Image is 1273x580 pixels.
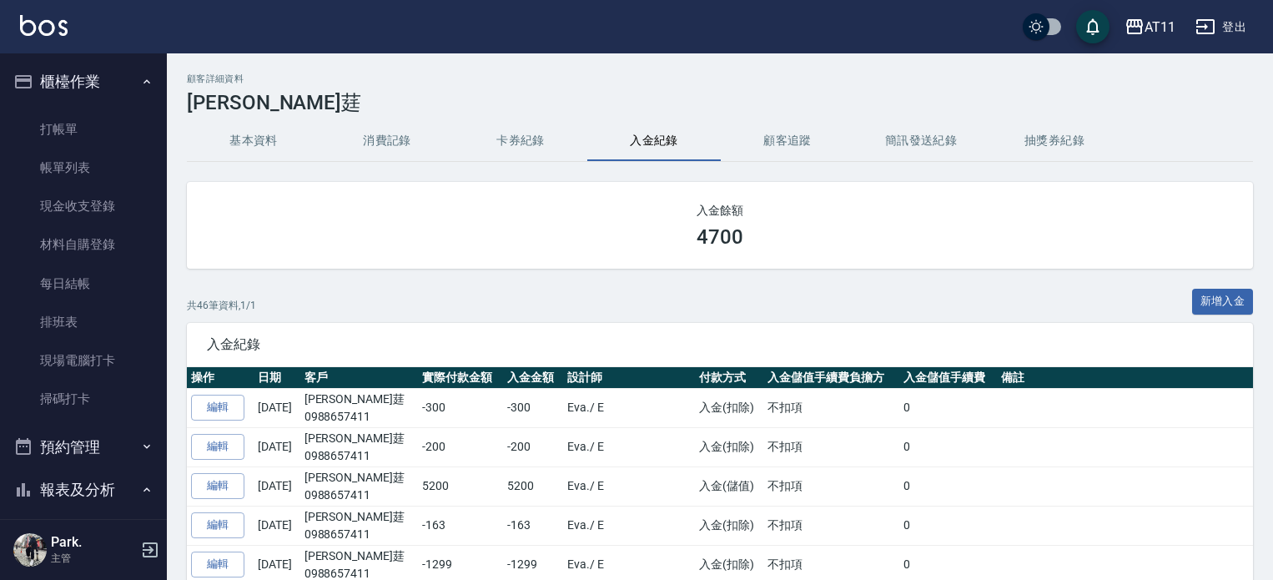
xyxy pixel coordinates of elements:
h3: [PERSON_NAME]莛 [187,91,1253,114]
td: -200 [503,427,563,467]
button: 新增入金 [1192,289,1254,315]
td: [DATE] [254,506,299,545]
a: 編輯 [191,434,244,460]
a: 每日結帳 [7,265,160,303]
a: 編輯 [191,512,244,538]
th: 備註 [997,367,1253,389]
span: 入金紀錄 [207,336,1233,353]
p: 主管 [51,551,136,566]
th: 日期 [254,367,299,389]
td: 入金(扣除) [695,427,763,467]
p: 0988657411 [304,526,415,543]
td: -300 [503,388,563,427]
img: Logo [20,15,68,36]
a: 掃碼打卡 [7,380,160,418]
td: 5200 [503,467,563,506]
a: 現場電腦打卡 [7,341,160,380]
th: 設計師 [563,367,695,389]
button: 消費記錄 [320,121,454,161]
td: Eva. / E [563,467,695,506]
h5: Park. [51,534,136,551]
th: 入金儲值手續費負擔方 [763,367,899,389]
td: -163 [503,506,563,545]
a: 打帳單 [7,110,160,149]
td: 0 [899,388,997,427]
td: 不扣項 [763,467,899,506]
td: 入金(扣除) [695,506,763,545]
td: 不扣項 [763,506,899,545]
p: 0988657411 [304,447,415,465]
a: 材料自購登錄 [7,225,160,264]
td: 0 [899,506,997,545]
a: 編輯 [191,552,244,577]
div: AT11 [1145,17,1175,38]
a: 排班表 [7,303,160,341]
td: 0 [899,467,997,506]
a: 編輯 [191,473,244,499]
td: [PERSON_NAME]莛 [300,427,419,467]
td: [DATE] [254,467,299,506]
td: 不扣項 [763,427,899,467]
button: 入金紀錄 [587,121,721,161]
button: 登出 [1189,12,1253,43]
button: 預約管理 [7,426,160,469]
td: Eva. / E [563,506,695,545]
td: -200 [418,427,503,467]
td: [PERSON_NAME]莛 [300,388,419,427]
h2: 入金餘額 [207,202,1233,219]
td: Eva. / E [563,427,695,467]
td: [DATE] [254,388,299,427]
th: 付款方式 [695,367,763,389]
h2: 顧客詳細資料 [187,73,1253,84]
a: 帳單列表 [7,149,160,187]
td: -163 [418,506,503,545]
p: 0988657411 [304,408,415,426]
p: 共 46 筆資料, 1 / 1 [187,298,256,313]
h3: 4700 [697,225,743,249]
td: 入金(儲值) [695,467,763,506]
button: 簡訊發送紀錄 [854,121,988,161]
button: 基本資料 [187,121,320,161]
td: Eva. / E [563,388,695,427]
button: 櫃檯作業 [7,60,160,103]
td: 入金(扣除) [695,388,763,427]
button: 抽獎券紀錄 [988,121,1121,161]
th: 客戶 [300,367,419,389]
th: 入金金額 [503,367,563,389]
td: [PERSON_NAME]莛 [300,467,419,506]
th: 操作 [187,367,254,389]
button: 報表及分析 [7,468,160,512]
td: [DATE] [254,427,299,467]
img: Person [13,533,47,567]
button: save [1076,10,1109,43]
button: 卡券紀錄 [454,121,587,161]
p: 0988657411 [304,487,415,504]
button: AT11 [1118,10,1182,44]
td: 0 [899,427,997,467]
a: 編輯 [191,395,244,421]
td: 不扣項 [763,388,899,427]
th: 入金儲值手續費 [899,367,997,389]
td: [PERSON_NAME]莛 [300,506,419,545]
td: 5200 [418,467,503,506]
th: 實際付款金額 [418,367,503,389]
a: 報表目錄 [7,518,160,557]
a: 現金收支登錄 [7,187,160,225]
button: 顧客追蹤 [721,121,854,161]
td: -300 [418,388,503,427]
